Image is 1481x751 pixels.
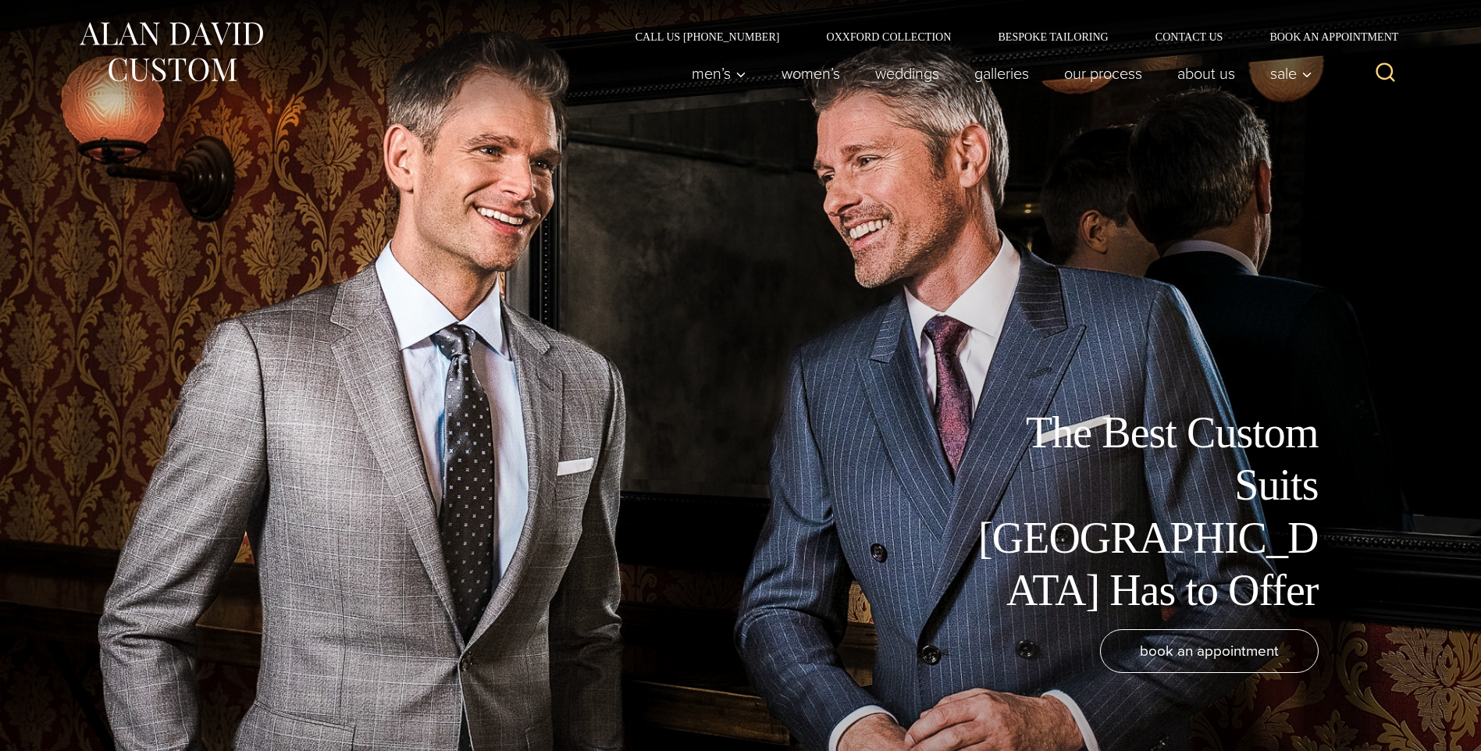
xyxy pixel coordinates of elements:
[1246,31,1404,42] a: Book an Appointment
[692,66,746,81] span: Men’s
[1270,66,1312,81] span: Sale
[967,407,1319,617] h1: The Best Custom Suits [GEOGRAPHIC_DATA] Has to Offer
[1140,639,1279,662] span: book an appointment
[612,31,1404,42] nav: Secondary Navigation
[764,58,857,89] a: Women’s
[77,17,265,87] img: Alan David Custom
[1046,58,1159,89] a: Our Process
[674,58,1320,89] nav: Primary Navigation
[857,58,956,89] a: weddings
[1159,58,1252,89] a: About Us
[956,58,1046,89] a: Galleries
[1367,55,1404,92] button: View Search Form
[1132,31,1247,42] a: Contact Us
[974,31,1131,42] a: Bespoke Tailoring
[803,31,974,42] a: Oxxford Collection
[612,31,803,42] a: Call Us [PHONE_NUMBER]
[1100,629,1319,673] a: book an appointment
